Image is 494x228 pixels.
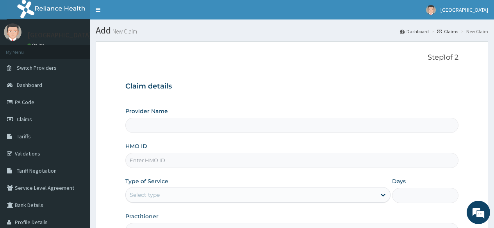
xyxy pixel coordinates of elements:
span: Tariffs [17,133,31,140]
p: Step 1 of 2 [125,53,458,62]
a: Dashboard [400,28,429,35]
span: Dashboard [17,81,42,88]
span: Claims [17,116,32,123]
label: HMO ID [125,142,147,150]
div: Select type [130,191,160,199]
a: Online [27,42,46,48]
input: Enter HMO ID [125,153,458,168]
span: [GEOGRAPHIC_DATA] [440,6,488,13]
img: User Image [4,23,21,41]
span: Tariff Negotiation [17,167,57,174]
span: Switch Providers [17,64,57,71]
label: Type of Service [125,177,168,185]
li: New Claim [459,28,488,35]
h3: Claim details [125,82,458,91]
small: New Claim [111,28,137,34]
img: User Image [426,5,436,15]
label: Days [392,177,406,185]
label: Practitioner [125,212,159,220]
h1: Add [96,25,488,35]
a: Claims [437,28,458,35]
p: [GEOGRAPHIC_DATA] [27,32,92,39]
label: Provider Name [125,107,168,115]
